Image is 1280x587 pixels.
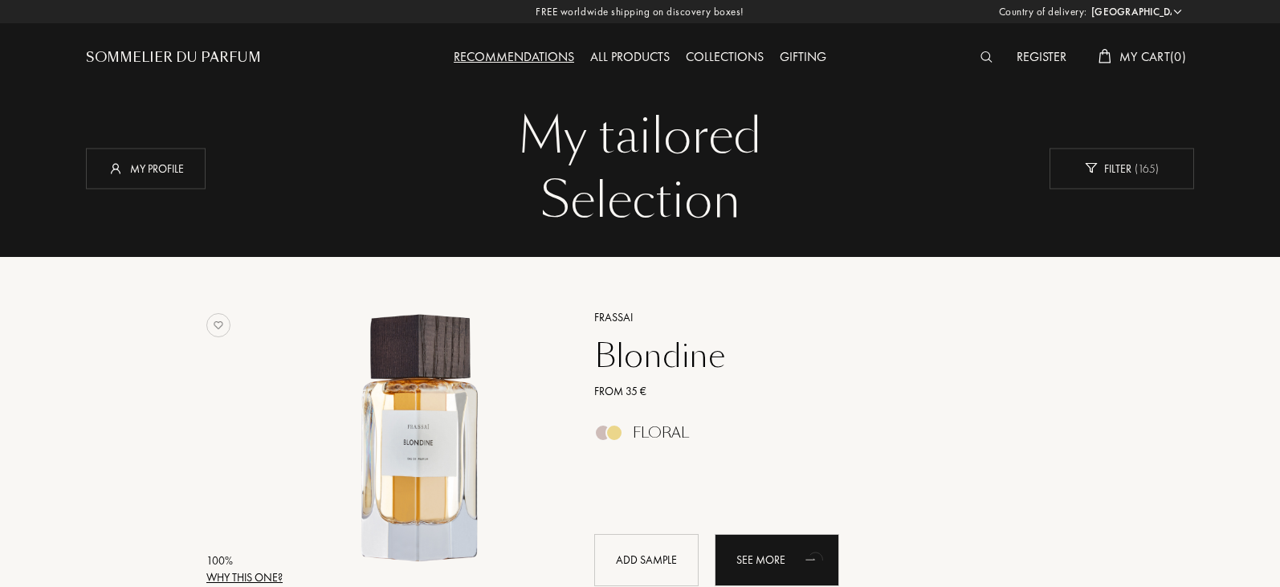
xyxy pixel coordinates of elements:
[206,313,230,337] img: no_like_p.png
[446,48,582,65] a: Recommendations
[1085,163,1097,173] img: new_filter_w.svg
[98,104,1182,169] div: My tailored
[1099,49,1111,63] img: cart_white.svg
[772,47,834,68] div: Gifting
[582,48,678,65] a: All products
[1009,47,1074,68] div: Register
[1119,48,1186,65] span: My Cart ( 0 )
[108,160,124,176] img: profil_icn_w.svg
[206,569,283,586] div: Why this one?
[715,534,839,586] div: See more
[206,552,283,569] div: 100 %
[633,424,689,442] div: Floral
[1131,161,1159,175] span: ( 165 )
[999,4,1087,20] span: Country of delivery:
[582,309,1050,326] a: Frassai
[1050,148,1194,189] div: Filter
[1009,48,1074,65] a: Register
[582,336,1050,375] a: Blondine
[594,534,699,586] div: Add sample
[582,429,1050,446] a: Floral
[980,51,993,63] img: search_icn_white.svg
[446,47,582,68] div: Recommendations
[86,148,206,189] div: My profile
[582,47,678,68] div: All products
[98,169,1182,233] div: Selection
[678,48,772,65] a: Collections
[678,47,772,68] div: Collections
[86,48,261,67] a: Sommelier du Parfum
[582,383,1050,400] a: From 35 €
[289,307,556,574] img: Blondine Frassai
[772,48,834,65] a: Gifting
[800,543,832,575] div: animation
[715,534,839,586] a: See moreanimation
